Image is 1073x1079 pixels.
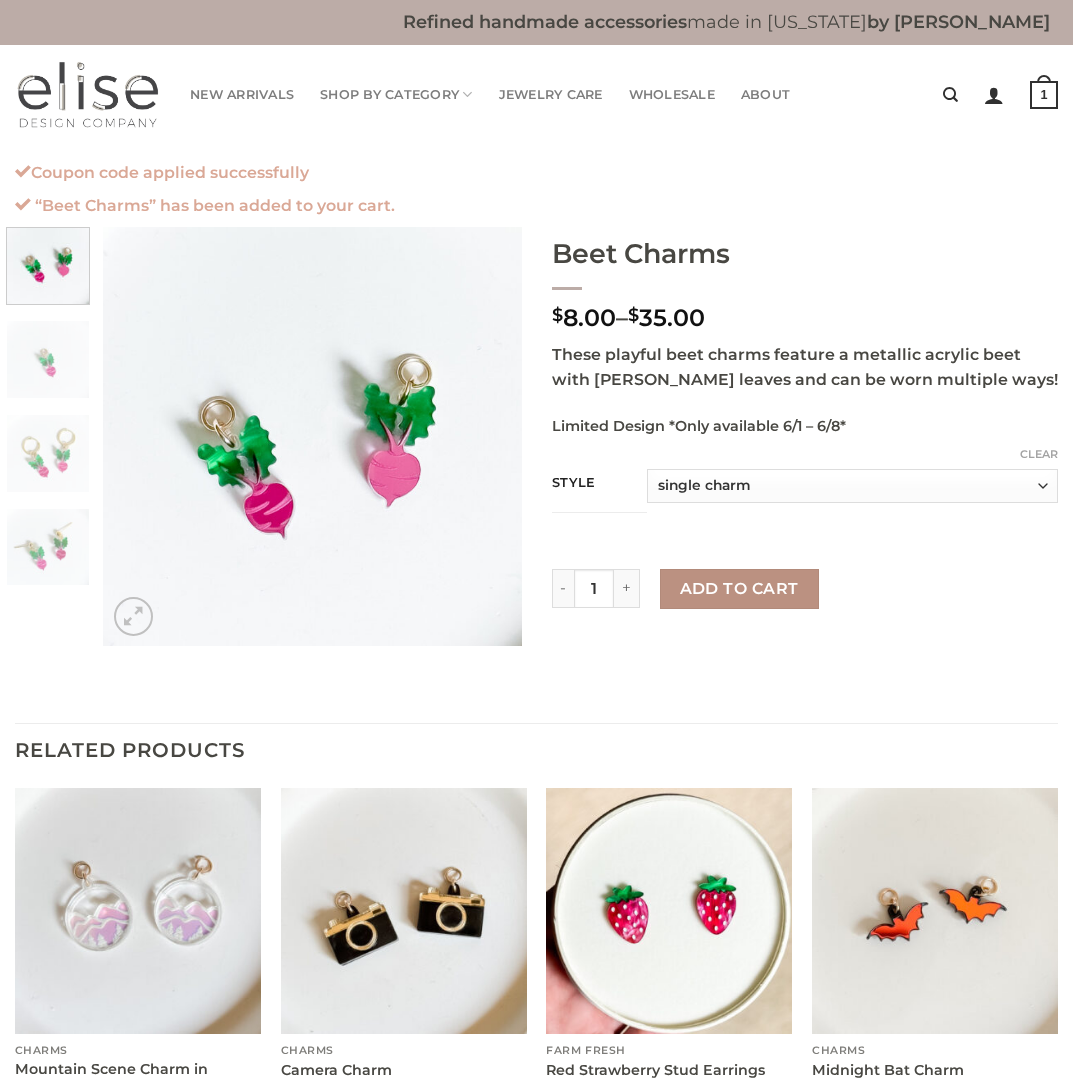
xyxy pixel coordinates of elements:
[103,227,522,646] img: IMG_7871
[552,303,616,332] bdi: 8.00
[574,569,614,609] input: Qty
[552,306,1059,330] p: –
[546,1045,792,1058] p: Farm Fresh
[403,11,687,32] b: Refined handmade accessories
[15,1045,261,1058] p: Charms
[552,304,563,325] span: $
[320,75,473,115] a: Shop By Category
[1030,67,1058,122] a: 1
[741,75,790,115] a: About
[499,75,603,115] a: Jewelry Care
[812,1045,1058,1058] p: Charms
[552,569,575,609] input: -
[867,11,1050,32] b: by [PERSON_NAME]
[628,303,705,332] bdi: 35.00
[629,75,715,115] a: Wholesale
[1020,447,1058,461] a: Clear
[190,75,294,115] a: New Arrivals
[1030,81,1058,109] strong: 1
[281,1045,527,1058] p: Charms
[943,76,958,114] a: Search
[660,569,819,609] button: Add to cart
[15,724,1058,778] h3: Related products
[552,342,1059,393] p: These playful beet charms feature a metallic acrylic beet with [PERSON_NAME] leaves and can be wo...
[403,11,1050,32] b: made in [US_STATE]
[614,569,640,609] input: +
[552,476,640,489] label: Style
[552,417,846,435] span: Limited Design *Only available 6/1 – 6/8*
[15,60,160,130] img: Elise Design Company
[552,237,1059,272] h1: Beet Charms
[628,304,639,325] span: $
